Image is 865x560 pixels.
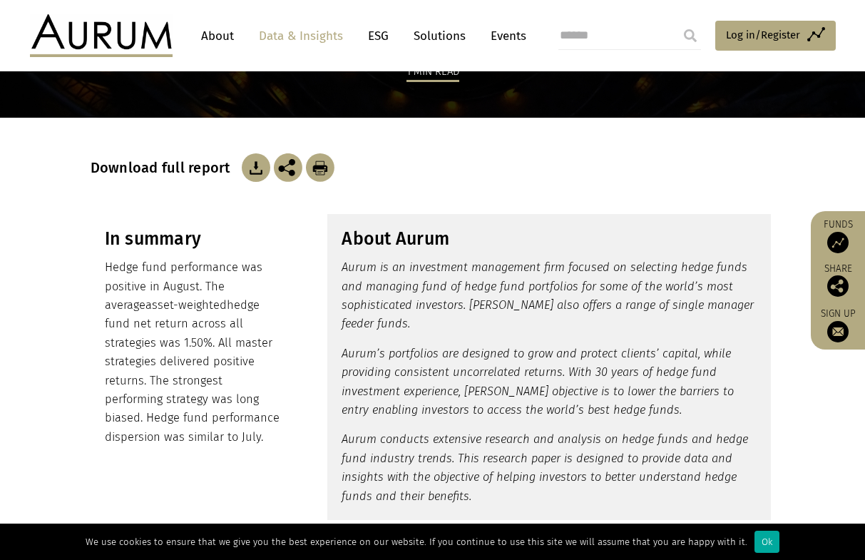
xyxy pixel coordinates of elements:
[676,21,705,50] input: Submit
[194,23,241,49] a: About
[91,159,238,176] h3: Download full report
[406,63,459,82] div: 1 min read
[818,264,858,297] div: Share
[483,23,526,49] a: Events
[242,153,270,182] img: Download Article
[827,232,849,253] img: Access Funds
[252,23,350,49] a: Data & Insights
[274,153,302,182] img: Share this post
[406,23,473,49] a: Solutions
[342,432,748,502] em: Aurum conducts extensive research and analysis on hedge funds and hedge fund industry trends. Thi...
[306,153,334,182] img: Download Article
[342,347,734,417] em: Aurum’s portfolios are designed to grow and protect clients’ capital, while providing consistent ...
[754,531,779,553] div: Ok
[715,21,836,51] a: Log in/Register
[827,275,849,297] img: Share this post
[145,298,227,312] span: asset-weighted
[827,321,849,342] img: Sign up to our newsletter
[342,228,757,250] h3: About Aurum
[105,258,282,447] p: Hedge fund performance was positive in August. The average hedge fund net return across all strat...
[361,23,396,49] a: ESG
[818,307,858,342] a: Sign up
[342,260,754,330] em: Aurum is an investment management firm focused on selecting hedge funds and managing fund of hedg...
[30,14,173,57] img: Aurum
[818,218,858,253] a: Funds
[726,26,800,44] span: Log in/Register
[105,228,282,250] h3: In summary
